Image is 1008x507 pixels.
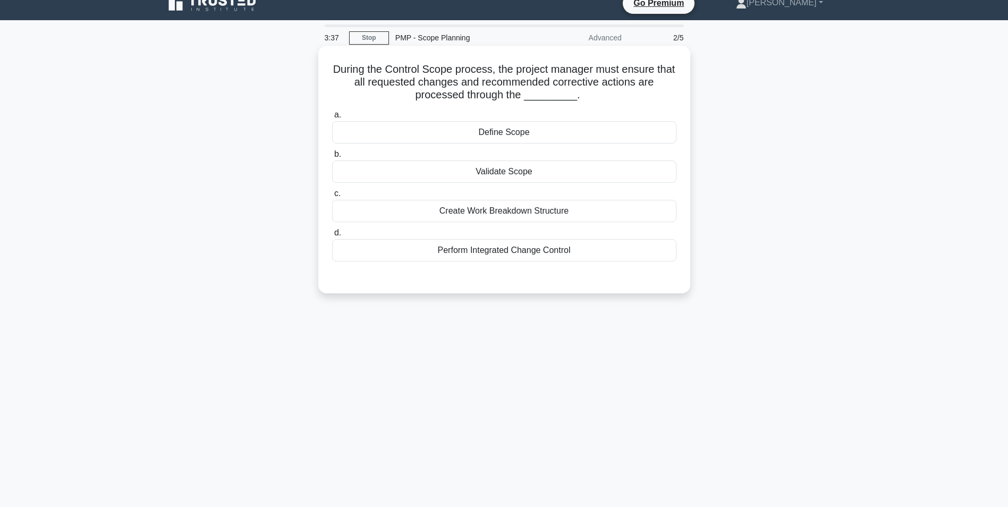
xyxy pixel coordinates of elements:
div: Create Work Breakdown Structure [332,200,676,222]
div: 3:37 [318,27,349,48]
span: b. [334,149,341,158]
span: a. [334,110,341,119]
div: Advanced [535,27,628,48]
a: Stop [349,31,389,45]
span: c. [334,189,341,198]
div: 2/5 [628,27,690,48]
div: Validate Scope [332,160,676,183]
div: Define Scope [332,121,676,143]
div: Perform Integrated Change Control [332,239,676,261]
div: PMP - Scope Planning [389,27,535,48]
h5: During the Control Scope process, the project manager must ensure that all requested changes and ... [331,63,677,102]
span: d. [334,228,341,237]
